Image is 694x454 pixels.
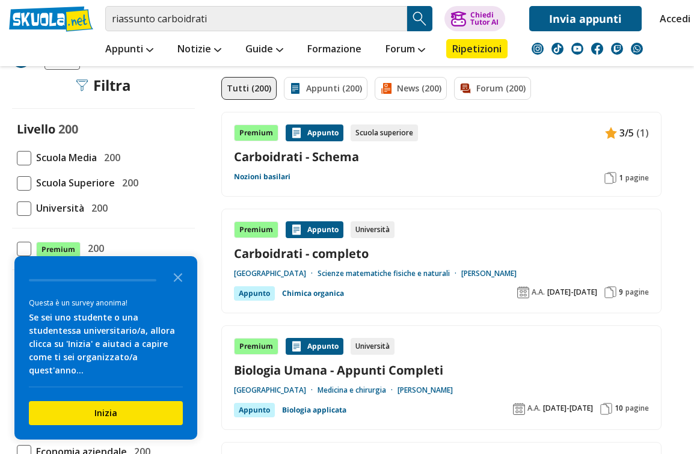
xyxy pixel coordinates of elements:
a: Notizie [174,39,224,61]
a: Appunti [102,39,156,61]
div: Appunto [286,124,343,141]
span: 200 [87,200,108,216]
a: Scienze matematiche fisiche e naturali [318,269,461,278]
div: Appunto [286,338,343,355]
div: Chiedi Tutor AI [470,11,499,26]
span: A.A. [527,403,541,413]
button: Inizia [29,401,183,425]
a: Chimica organica [282,286,344,301]
button: Search Button [407,6,432,31]
a: Guide [242,39,286,61]
img: News filtro contenuto [380,82,392,94]
span: pagine [625,173,649,183]
span: 200 [58,121,78,137]
span: pagine [625,287,649,297]
img: twitch [611,43,623,55]
a: Biologia applicata [282,403,346,417]
a: Nozioni basilari [234,172,290,182]
img: youtube [571,43,583,55]
div: Premium [234,124,278,141]
img: Filtra filtri mobile [76,79,88,91]
button: ChiediTutor AI [444,6,505,31]
a: [GEOGRAPHIC_DATA] [234,269,318,278]
a: Appunti (200) [284,77,367,100]
span: 10 [615,403,623,413]
img: Forum filtro contenuto [459,82,471,94]
a: Formazione [304,39,364,61]
img: Appunti contenuto [290,224,302,236]
a: Ripetizioni [446,39,508,58]
a: Invia appunti [529,6,642,31]
div: Premium [234,221,278,238]
div: Appunto [234,403,275,417]
div: Questa è un survey anonima! [29,297,183,308]
div: Università [351,221,395,238]
a: News (200) [375,77,447,100]
a: Accedi [660,6,685,31]
div: Se sei uno studente o una studentessa universitario/a, allora clicca su 'Inizia' e aiutaci a capi... [29,311,183,377]
div: Università [351,338,395,355]
span: 200 [117,175,138,191]
span: 200 [99,150,120,165]
label: Livello [17,121,55,137]
img: tiktok [551,43,563,55]
img: facebook [591,43,603,55]
a: [PERSON_NAME] [398,385,453,395]
img: WhatsApp [631,43,643,55]
a: Carboidrati - Schema [234,149,649,165]
img: Pagine [600,403,612,415]
button: Close the survey [166,265,190,289]
a: Medicina e chirurgia [318,385,398,395]
div: Scuola superiore [351,124,418,141]
span: pagine [625,403,649,413]
input: Cerca appunti, riassunti o versioni [105,6,407,31]
img: Appunti contenuto [290,127,302,139]
div: Appunto [286,221,343,238]
a: Forum [382,39,428,61]
span: 3/5 [619,125,634,141]
a: Biologia Umana - Appunti Completi [234,362,649,378]
img: Appunti contenuto [290,340,302,352]
div: Survey [14,256,197,440]
div: Premium [234,338,278,355]
img: Anno accademico [517,286,529,298]
a: Tutti (200) [221,77,277,100]
a: [PERSON_NAME] [461,269,517,278]
span: (1) [636,125,649,141]
span: Premium [36,242,81,257]
span: Scuola Superiore [31,175,115,191]
span: Università [31,200,84,216]
img: Pagine [604,286,616,298]
img: instagram [532,43,544,55]
img: Pagine [604,172,616,184]
img: Appunti filtro contenuto [289,82,301,94]
a: Forum (200) [454,77,531,100]
img: Anno accademico [513,403,525,415]
span: [DATE]-[DATE] [547,287,597,297]
span: 1 [619,173,623,183]
span: [DATE]-[DATE] [543,403,593,413]
img: Appunti contenuto [605,127,617,139]
div: Filtra [76,77,131,94]
a: Carboidrati - completo [234,245,649,262]
span: A.A. [532,287,545,297]
div: Appunto [234,286,275,301]
span: Scuola Media [31,150,97,165]
span: 200 [83,241,104,256]
span: 9 [619,287,623,297]
img: Cerca appunti, riassunti o versioni [411,10,429,28]
a: [GEOGRAPHIC_DATA] [234,385,318,395]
